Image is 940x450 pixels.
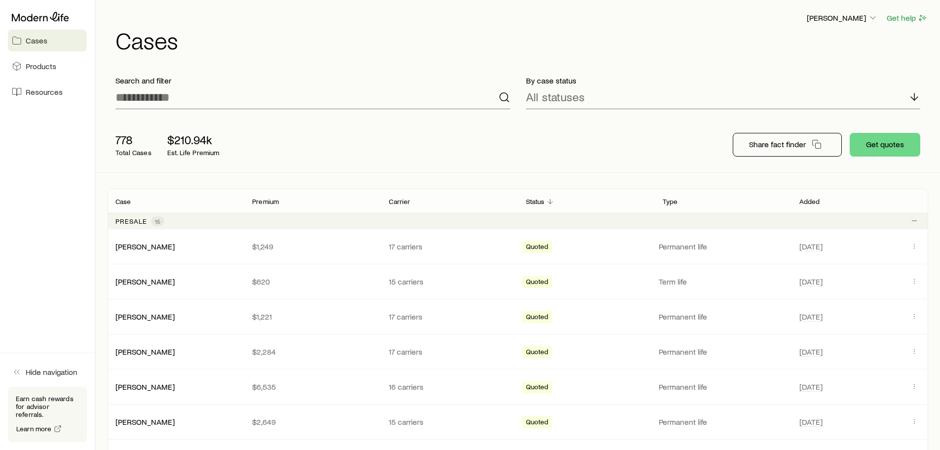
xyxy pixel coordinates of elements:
[389,417,510,427] p: 15 carriers
[799,417,823,427] span: [DATE]
[8,361,87,383] button: Hide navigation
[799,347,823,357] span: [DATE]
[8,30,87,51] a: Cases
[26,367,77,377] span: Hide navigation
[115,242,175,251] a: [PERSON_NAME]
[659,382,788,392] p: Permanent life
[26,61,56,71] span: Products
[659,312,788,322] p: Permanent life
[799,277,823,286] span: [DATE]
[252,312,373,322] p: $1,221
[8,387,87,442] div: Earn cash rewards for advisor referrals.Learn more
[155,217,160,225] span: 15
[115,242,175,252] div: [PERSON_NAME]
[799,242,823,251] span: [DATE]
[115,312,175,322] div: [PERSON_NAME]
[807,13,878,23] p: [PERSON_NAME]
[389,312,510,322] p: 17 carriers
[115,312,175,321] a: [PERSON_NAME]
[526,348,549,358] span: Quoted
[659,277,788,286] p: Term life
[115,28,928,52] h1: Cases
[8,81,87,103] a: Resources
[16,425,52,432] span: Learn more
[167,149,220,157] p: Est. Life Premium
[659,417,788,427] p: Permanent life
[886,12,928,24] button: Get help
[806,12,878,24] button: [PERSON_NAME]
[115,417,175,426] a: [PERSON_NAME]
[389,198,410,205] p: Carrier
[526,313,549,323] span: Quoted
[115,417,175,427] div: [PERSON_NAME]
[389,347,510,357] p: 17 carriers
[8,55,87,77] a: Products
[252,242,373,251] p: $1,249
[115,277,175,286] a: [PERSON_NAME]
[26,87,63,97] span: Resources
[850,133,920,157] button: Get quotes
[663,198,678,205] p: Type
[115,149,151,157] p: Total Cases
[526,243,549,253] span: Quoted
[252,198,279,205] p: Premium
[526,76,921,85] p: By case status
[115,347,175,356] a: [PERSON_NAME]
[252,347,373,357] p: $2,284
[115,277,175,287] div: [PERSON_NAME]
[389,277,510,286] p: 15 carriers
[115,217,147,225] p: Presale
[115,347,175,357] div: [PERSON_NAME]
[115,382,175,392] div: [PERSON_NAME]
[115,133,151,147] p: 778
[26,36,47,45] span: Cases
[389,242,510,251] p: 17 carriers
[749,139,806,149] p: Share fact finder
[252,382,373,392] p: $6,535
[526,383,549,393] span: Quoted
[659,347,788,357] p: Permanent life
[799,312,823,322] span: [DATE]
[799,198,820,205] p: Added
[799,382,823,392] span: [DATE]
[526,90,585,104] p: All statuses
[526,418,549,428] span: Quoted
[115,76,510,85] p: Search and filter
[659,242,788,251] p: Permanent life
[526,278,549,288] span: Quoted
[389,382,510,392] p: 16 carriers
[526,198,545,205] p: Status
[16,395,79,418] p: Earn cash rewards for advisor referrals.
[733,133,842,157] button: Share fact finder
[115,198,131,205] p: Case
[252,417,373,427] p: $2,649
[252,277,373,286] p: $620
[167,133,220,147] p: $210.94k
[115,382,175,391] a: [PERSON_NAME]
